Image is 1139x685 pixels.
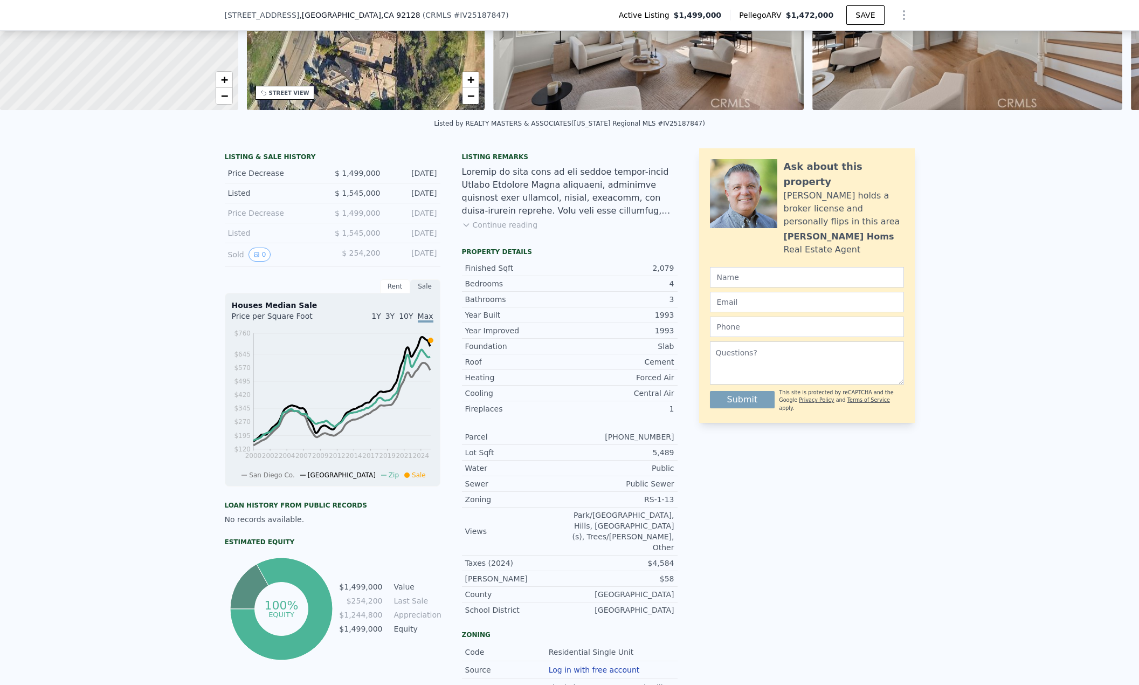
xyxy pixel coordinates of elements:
span: Sale [412,471,426,479]
div: Sale [410,279,440,293]
tspan: $120 [234,446,251,453]
a: Zoom in [216,72,232,88]
td: Equity [392,623,440,635]
div: Heating [465,372,570,383]
div: [DATE] [389,168,437,179]
div: Zoning [465,494,570,505]
div: Public [570,463,674,474]
tspan: 2017 [362,452,379,460]
div: Sold [228,248,324,262]
span: $ 254,200 [342,249,380,257]
div: Lot Sqft [465,447,570,458]
div: This site is protected by reCAPTCHA and the Google and apply. [779,389,903,412]
span: CRMLS [425,11,451,19]
span: − [220,89,227,102]
tspan: 2024 [412,452,429,460]
div: Central Air [570,388,674,399]
td: Value [392,581,440,593]
tspan: 100% [265,599,299,612]
button: Continue reading [462,220,538,230]
div: [DATE] [389,188,437,198]
span: Active Listing [619,10,674,20]
div: Rent [380,279,410,293]
tspan: 2000 [245,452,261,460]
div: ( ) [423,10,509,20]
div: No records available. [225,514,440,525]
tspan: $195 [234,432,251,440]
input: Email [710,292,904,312]
div: Parcel [465,431,570,442]
tspan: $270 [234,418,251,426]
div: Price Decrease [228,168,324,179]
button: SAVE [846,5,884,25]
span: $ 1,499,000 [335,169,381,177]
button: Log in with free account [549,666,640,674]
tspan: $645 [234,351,251,358]
div: 1 [570,403,674,414]
div: 1993 [570,310,674,320]
tspan: 2004 [278,452,295,460]
div: $58 [570,573,674,584]
div: STREET VIEW [269,89,309,97]
button: View historical data [248,248,271,262]
span: # IV25187847 [454,11,506,19]
span: 3Y [385,312,395,320]
tspan: $420 [234,391,251,399]
div: Listed by REALTY MASTERS & ASSOCIATES ([US_STATE] Regional MLS #IV25187847) [434,120,705,127]
div: Park/[GEOGRAPHIC_DATA], Hills, [GEOGRAPHIC_DATA](s), Trees/[PERSON_NAME], Other [570,510,674,553]
span: $ 1,499,000 [335,209,381,217]
div: Price per Square Foot [232,311,333,328]
tspan: 2012 [329,452,346,460]
span: 10Y [399,312,413,320]
div: Estimated Equity [225,538,440,546]
div: [GEOGRAPHIC_DATA] [570,589,674,600]
div: Bedrooms [465,278,570,289]
div: RS-1-13 [570,494,674,505]
div: County [465,589,570,600]
span: Pellego ARV [739,10,786,20]
div: Houses Median Sale [232,300,433,311]
div: [PERSON_NAME] holds a broker license and personally flips in this area [784,189,904,228]
div: Price Decrease [228,208,324,218]
tspan: 2007 [295,452,312,460]
div: Foundation [465,341,570,352]
div: $4,584 [570,558,674,568]
tspan: 2019 [379,452,396,460]
div: Finished Sqft [465,263,570,273]
div: LISTING & SALE HISTORY [225,153,440,163]
span: − [467,89,474,102]
tspan: equity [269,610,295,618]
button: Submit [710,391,775,408]
div: Bathrooms [465,294,570,305]
a: Privacy Policy [799,397,834,403]
td: Appreciation [392,609,440,621]
div: Listed [228,188,324,198]
tspan: $495 [234,378,251,385]
td: $1,244,800 [339,609,383,621]
tspan: 2009 [312,452,329,460]
div: Views [465,526,570,537]
span: , CA 92128 [381,11,420,19]
div: Zoning [462,631,678,639]
div: Loan history from public records [225,501,440,510]
div: Public Sewer [570,478,674,489]
a: Zoom out [216,88,232,104]
span: + [220,73,227,86]
tspan: $345 [234,405,251,412]
div: Roof [465,357,570,367]
div: 2,079 [570,263,674,273]
div: Year Improved [465,325,570,336]
div: Listing remarks [462,153,678,161]
a: Zoom in [462,72,479,88]
span: + [467,73,474,86]
td: $1,499,000 [339,623,383,635]
span: Zip [389,471,399,479]
tspan: 2021 [396,452,412,460]
div: Property details [462,248,678,256]
span: $ 1,545,000 [335,189,381,197]
div: Loremip do sita cons ad eli seddoe tempor-incid Utlabo Etdolore Magna aliquaeni, adminimve quisno... [462,166,678,217]
span: 1Y [371,312,381,320]
span: $ 1,545,000 [335,229,381,237]
div: Cement [570,357,674,367]
button: Show Options [893,4,915,26]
